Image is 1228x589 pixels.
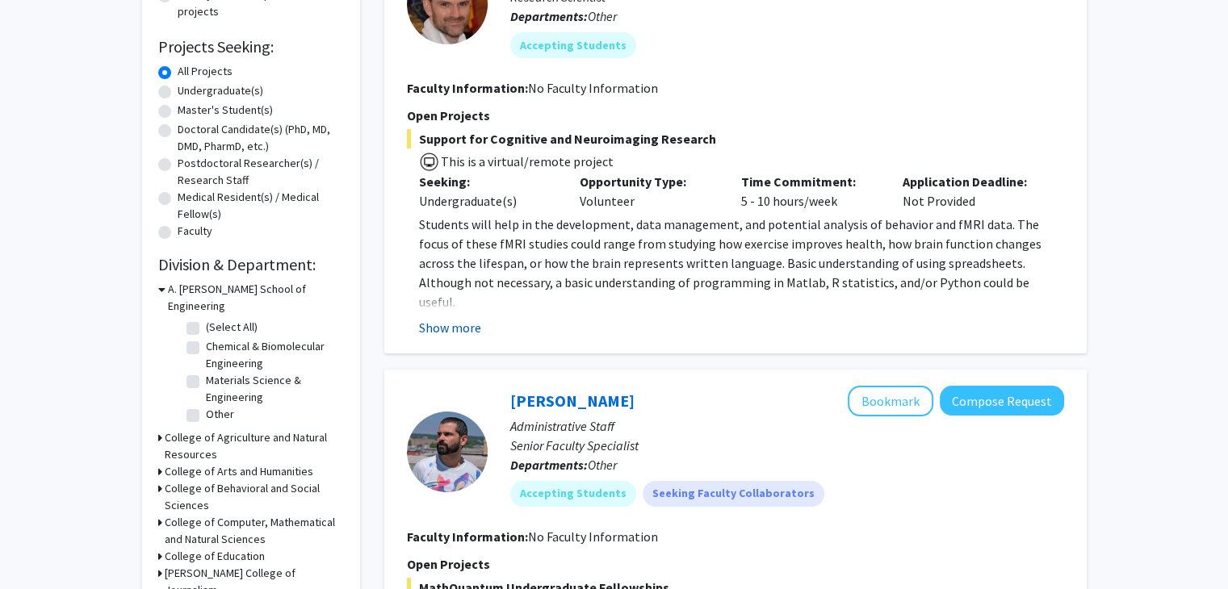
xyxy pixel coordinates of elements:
[588,8,617,24] span: Other
[165,480,344,514] h3: College of Behavioral and Social Sciences
[158,255,344,274] h2: Division & Department:
[178,102,273,119] label: Master's Student(s)
[206,406,234,423] label: Other
[510,457,588,473] b: Departments:
[206,372,340,406] label: Materials Science & Engineering
[178,82,263,99] label: Undergraduate(s)
[407,80,528,96] b: Faculty Information:
[407,106,1064,125] p: Open Projects
[439,153,614,169] span: This is a virtual/remote project
[165,514,344,548] h3: College of Computer, Mathematical and Natural Sciences
[178,223,212,240] label: Faculty
[168,281,344,315] h3: A. [PERSON_NAME] School of Engineering
[580,172,717,191] p: Opportunity Type:
[891,172,1052,211] div: Not Provided
[178,63,233,80] label: All Projects
[643,481,824,507] mat-chip: Seeking Faculty Collaborators
[178,189,344,223] label: Medical Resident(s) / Medical Fellow(s)
[419,172,556,191] p: Seeking:
[165,548,265,565] h3: College of Education
[510,436,1064,455] p: Senior Faculty Specialist
[568,172,729,211] div: Volunteer
[510,416,1064,436] p: Administrative Staff
[903,172,1040,191] p: Application Deadline:
[206,319,258,336] label: (Select All)
[165,463,313,480] h3: College of Arts and Humanities
[729,172,891,211] div: 5 - 10 hours/week
[407,129,1064,148] span: Support for Cognitive and Neuroimaging Research
[178,155,344,189] label: Postdoctoral Researcher(s) / Research Staff
[528,80,658,96] span: No Faculty Information
[419,318,481,337] button: Show more
[206,338,340,372] label: Chemical & Biomolecular Engineering
[419,191,556,211] div: Undergraduate(s)
[510,32,636,58] mat-chip: Accepting Students
[940,386,1064,416] button: Compose Request to Daniel Serrano
[12,516,69,577] iframe: Chat
[178,121,344,155] label: Doctoral Candidate(s) (PhD, MD, DMD, PharmD, etc.)
[528,528,658,545] span: No Faculty Information
[848,386,933,416] button: Add Daniel Serrano to Bookmarks
[165,429,344,463] h3: College of Agriculture and Natural Resources
[510,8,588,24] b: Departments:
[158,37,344,56] h2: Projects Seeking:
[419,216,1041,310] span: Students will help in the development, data management, and potential analysis of behavior and fM...
[407,528,528,545] b: Faculty Information:
[510,391,635,411] a: [PERSON_NAME]
[510,481,636,507] mat-chip: Accepting Students
[741,172,878,191] p: Time Commitment:
[407,554,1064,574] p: Open Projects
[588,457,617,473] span: Other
